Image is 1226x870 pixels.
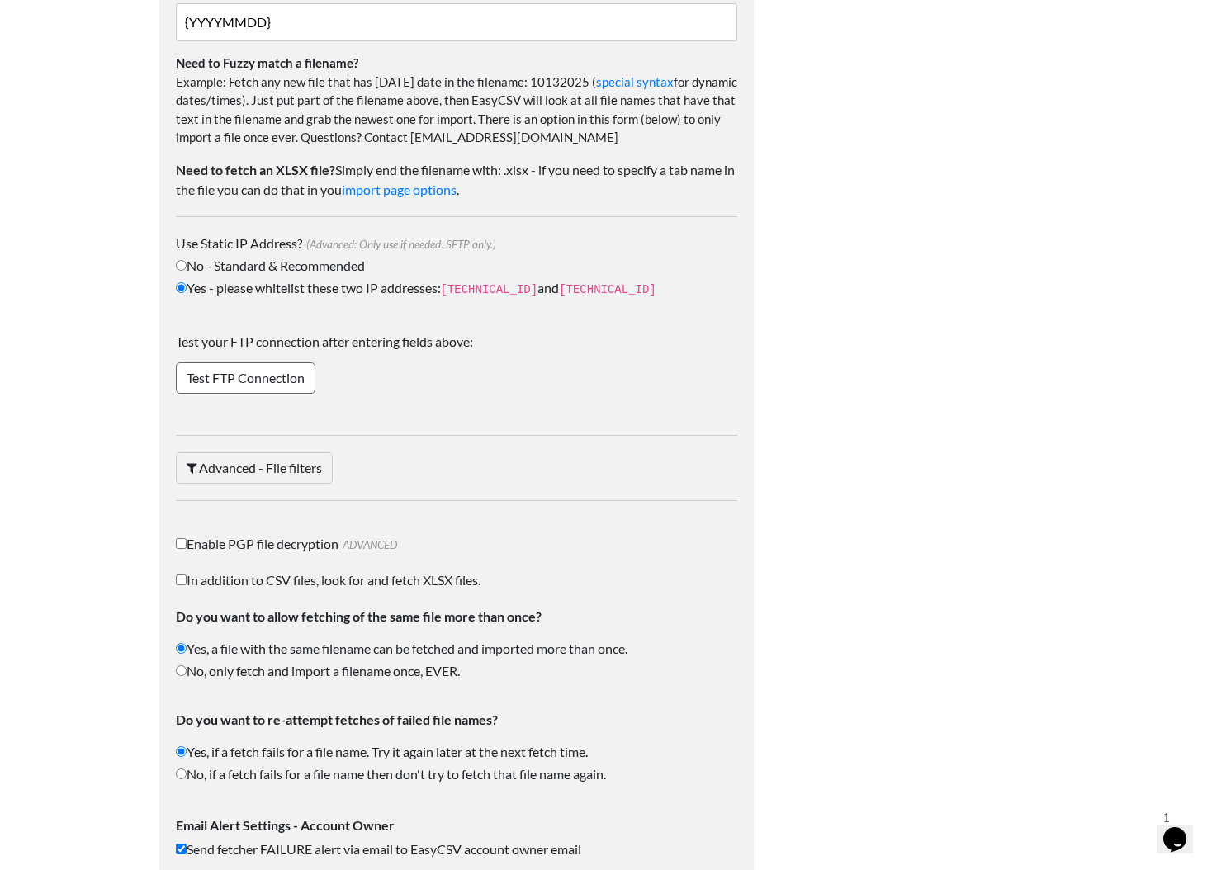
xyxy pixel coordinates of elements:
label: Do you want to re-attempt fetches of failed file names? [176,710,737,730]
a: Test FTP Connection [176,362,315,394]
input: Yes - please whitelist these two IP addresses:[TECHNICAL_ID]and[TECHNICAL_ID] [176,282,187,293]
span: (Advanced: Only use if needed. SFTP only.) [302,238,496,251]
label: Test your FTP connection after entering fields above: [176,332,737,360]
iframe: chat widget [1157,804,1209,853]
label: No - Standard & Recommended [176,256,737,276]
label: Do you want to allow fetching of the same file more than once? [176,607,737,626]
code: [TECHNICAL_ID] [559,283,656,296]
code: [TECHNICAL_ID] [441,283,538,296]
a: special syntax [596,74,674,89]
input: example filename: leads_from_hubspot.csv [176,3,737,41]
input: Yes, if a fetch fails for a file name. Try it again later at the next fetch time. [176,746,187,757]
input: In addition to CSV files, look for and fetch XLSX files. [176,574,187,585]
strong: Need to fetch an XLSX file? [176,162,335,177]
label: Yes, a file with the same filename can be fetched and imported more than once. [176,639,737,659]
span: ADVANCED [338,538,397,551]
label: No, if a fetch fails for a file name then don't try to fetch that file name again. [176,764,737,784]
a: import page options [342,182,457,197]
strong: Need to Fuzzy match a filename? [176,55,358,70]
input: No, only fetch and import a filename once, EVER. [176,665,187,676]
label: Yes, if a fetch fails for a file name. Try it again later at the next fetch time. [176,742,737,762]
label: No, only fetch and import a filename once, EVER. [176,661,737,681]
label: Use Static IP Address? [176,234,737,253]
input: Send fetcher FAILURE alert via email to EasyCSV account owner email [176,844,187,854]
label: Enable PGP file decryption [176,534,737,554]
a: Advanced - File filters [176,452,333,484]
input: Yes, a file with the same filename can be fetched and imported more than once. [176,643,187,654]
p: Example: Fetch any new file that has [DATE] date in the filename: 10132025 ( for dynamic dates/ti... [176,41,737,147]
p: Simply end the filename with: .xlsx - if you need to specify a tab name in the file you can do th... [176,160,737,200]
strong: Email Alert Settings - Account Owner [176,817,395,833]
input: Enable PGP file decryptionADVANCED [176,538,187,549]
label: Send fetcher FAILURE alert via email to EasyCSV account owner email [176,839,737,859]
input: No, if a fetch fails for a file name then don't try to fetch that file name again. [176,768,187,779]
input: No - Standard & Recommended [176,260,187,271]
label: In addition to CSV files, look for and fetch XLSX files. [176,570,737,590]
label: Yes - please whitelist these two IP addresses: and [176,278,737,299]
